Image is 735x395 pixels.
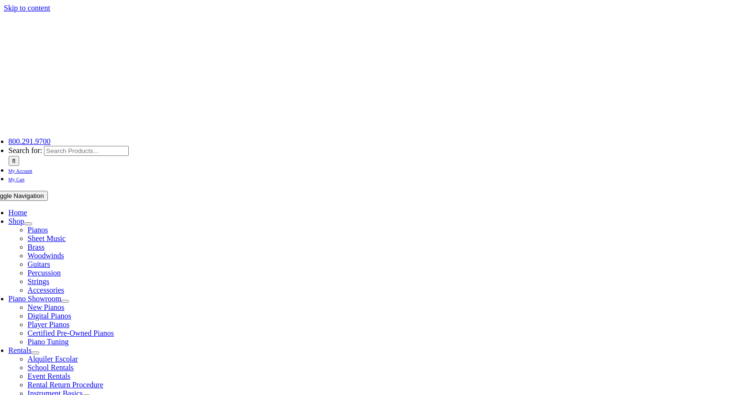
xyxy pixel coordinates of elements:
a: Woodwinds [28,252,64,260]
a: Piano Showroom [9,295,62,303]
span: My Account [9,168,33,174]
a: Brass [28,243,45,251]
a: My Account [9,166,33,174]
a: Player Pianos [28,320,70,329]
a: Home [9,208,27,217]
a: Accessories [28,286,64,294]
a: Rentals [9,346,32,354]
input: Search Products... [44,146,129,156]
button: Open submenu of Rentals [32,351,39,354]
a: Percussion [28,269,61,277]
a: Digital Pianos [28,312,71,320]
a: My Cart [9,175,25,183]
input: Search [9,156,20,166]
a: 800.291.9700 [9,137,51,145]
a: Event Rentals [28,372,70,380]
a: School Rentals [28,363,74,372]
a: Rental Return Procedure [28,381,103,389]
a: Piano Tuning [28,338,69,346]
a: Strings [28,277,49,285]
span: Search for: [9,146,43,154]
a: Alquiler Escolar [28,355,78,363]
a: Pianos [28,226,48,234]
button: Open submenu of Shop [24,222,32,225]
a: Skip to content [4,4,50,12]
a: Guitars [28,260,50,268]
a: Certified Pre-Owned Pianos [28,329,114,337]
button: Open submenu of Piano Showroom [61,300,69,303]
a: New Pianos [28,303,65,311]
span: My Cart [9,177,25,182]
a: Shop [9,217,24,225]
a: Sheet Music [28,234,66,242]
